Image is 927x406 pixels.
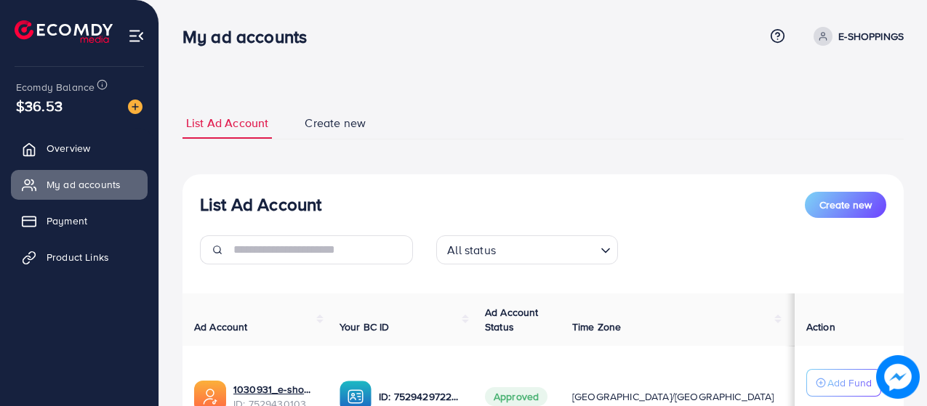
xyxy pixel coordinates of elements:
a: Product Links [11,243,148,272]
a: My ad accounts [11,170,148,199]
span: Time Zone [572,320,621,334]
a: E-SHOPPINGS [808,27,904,46]
img: menu [128,28,145,44]
img: logo [15,20,113,43]
span: All status [444,240,499,261]
a: 1030931_e-shoping_1753082067716 [233,382,316,397]
img: image [876,355,920,399]
span: Ecomdy Balance [16,80,95,94]
span: Create new [819,198,872,212]
span: My ad accounts [47,177,121,192]
span: $36.53 [16,95,63,116]
span: Approved [485,387,547,406]
input: Search for option [500,237,595,261]
button: Create new [805,192,886,218]
span: Your BC ID [340,320,390,334]
span: [GEOGRAPHIC_DATA]/[GEOGRAPHIC_DATA] [572,389,774,404]
button: Add Fund [806,369,881,397]
span: Ad Account [194,320,248,334]
a: Overview [11,134,148,163]
img: image [128,100,143,114]
span: Payment [47,214,87,228]
h3: List Ad Account [200,194,321,215]
span: Create new [305,115,366,131]
p: ID: 7529429722283917313 [379,388,462,405]
div: Search for option [436,235,618,264]
h3: My ad accounts [182,26,318,47]
span: Ad Account Status [485,305,539,334]
p: Add Fund [827,374,872,391]
span: Overview [47,141,90,155]
p: E-SHOPPINGS [838,28,904,45]
a: Payment [11,206,148,235]
span: Product Links [47,250,109,264]
span: Action [806,320,835,334]
span: List Ad Account [186,115,268,131]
